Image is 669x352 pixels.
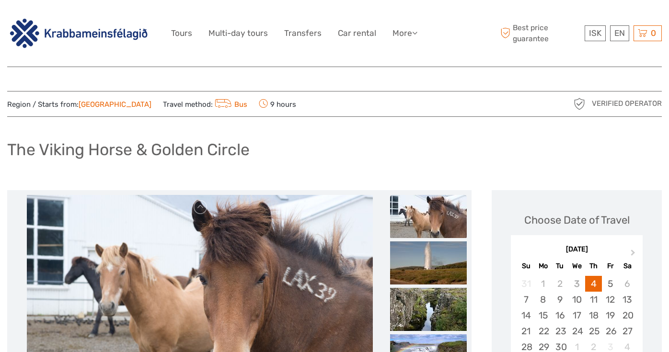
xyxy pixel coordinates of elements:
[390,288,467,331] img: 4c5298597f6043d7818282b67e475719_slider_thumbnail.jpg
[619,292,635,307] div: Choose Saturday, September 13th, 2025
[626,247,642,262] button: Next Month
[535,276,552,292] div: Not available Monday, September 1st, 2025
[568,276,585,292] div: Not available Wednesday, September 3rd, 2025
[163,97,247,111] span: Travel method:
[511,245,643,255] div: [DATE]
[284,26,322,40] a: Transfers
[338,26,376,40] a: Car rental
[392,26,417,40] a: More
[518,307,534,323] div: Choose Sunday, September 14th, 2025
[602,276,619,292] div: Choose Friday, September 5th, 2025
[552,260,568,273] div: Tu
[602,323,619,339] div: Choose Friday, September 26th, 2025
[619,323,635,339] div: Choose Saturday, September 27th, 2025
[518,292,534,307] div: Choose Sunday, September 7th, 2025
[585,292,602,307] div: Choose Thursday, September 11th, 2025
[572,96,587,112] img: verified_operator_grey_128.png
[568,307,585,323] div: Choose Wednesday, September 17th, 2025
[390,241,467,284] img: 256ec95a774e49b3b4661f35941bdbc8_slider_thumbnail.jpg
[619,276,635,292] div: Not available Saturday, September 6th, 2025
[390,195,467,238] img: 56ab2915ce1f49fb8c1b8dc5b7f9bb9f_slider_thumbnail.jpg
[535,323,552,339] div: Choose Monday, September 22nd, 2025
[619,260,635,273] div: Sa
[552,276,568,292] div: Not available Tuesday, September 2nd, 2025
[7,17,150,49] img: 3142-b3e26b51-08fe-4449-b938-50ec2168a4a0_logo_big.png
[498,23,583,44] span: Best price guarantee
[585,260,602,273] div: Th
[518,260,534,273] div: Su
[619,307,635,323] div: Choose Saturday, September 20th, 2025
[208,26,268,40] a: Multi-day tours
[552,323,568,339] div: Choose Tuesday, September 23rd, 2025
[602,260,619,273] div: Fr
[585,307,602,323] div: Choose Thursday, September 18th, 2025
[602,307,619,323] div: Choose Friday, September 19th, 2025
[552,292,568,307] div: Choose Tuesday, September 9th, 2025
[585,276,602,292] div: Choose Thursday, September 4th, 2025
[518,276,534,292] div: Not available Sunday, August 31st, 2025
[518,323,534,339] div: Choose Sunday, September 21st, 2025
[171,26,192,40] a: Tours
[552,307,568,323] div: Choose Tuesday, September 16th, 2025
[568,292,585,307] div: Choose Wednesday, September 10th, 2025
[259,97,296,111] span: 9 hours
[649,28,657,38] span: 0
[535,307,552,323] div: Choose Monday, September 15th, 2025
[524,213,630,227] div: Choose Date of Travel
[589,28,601,38] span: ISK
[535,292,552,307] div: Choose Monday, September 8th, 2025
[213,100,247,109] a: Bus
[535,260,552,273] div: Mo
[7,140,250,159] h1: The Viking Horse & Golden Circle
[592,99,662,109] span: Verified Operator
[568,260,585,273] div: We
[585,323,602,339] div: Choose Thursday, September 25th, 2025
[602,292,619,307] div: Choose Friday, September 12th, 2025
[79,100,151,109] a: [GEOGRAPHIC_DATA]
[568,323,585,339] div: Choose Wednesday, September 24th, 2025
[7,100,151,110] span: Region / Starts from:
[610,25,629,41] div: EN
